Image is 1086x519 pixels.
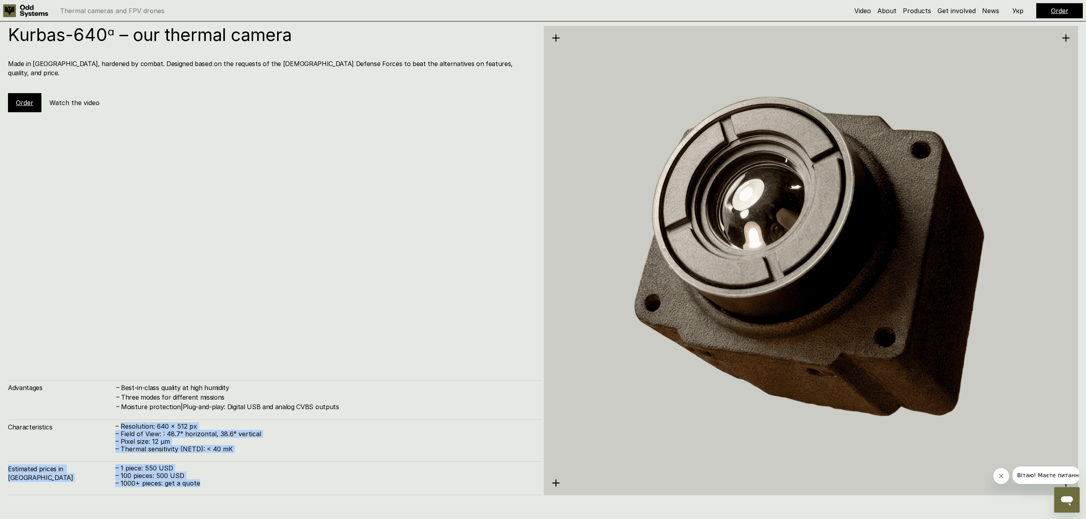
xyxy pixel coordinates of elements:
[115,438,534,445] p: – Pixel size: 12 µm
[8,464,115,482] h4: Estimated prices in [GEOGRAPHIC_DATA]
[903,7,931,15] a: Products
[115,472,534,480] p: – 100 pieces: 500 USD
[116,382,119,391] h4: –
[115,480,534,487] p: – 1000+ pieces: get a quote
[993,468,1009,484] iframe: Close message
[116,392,119,401] h4: –
[60,8,164,14] p: Thermal cameras and FPV drones
[1012,466,1080,484] iframe: Message from company
[8,26,534,43] h1: Kurbas-640ᵅ – our thermal camera
[982,7,999,15] a: News
[8,59,534,77] h4: Made in [GEOGRAPHIC_DATA], hardened by combat. Designed based on the requests of the [DEMOGRAPHIC...
[1051,7,1068,15] a: Order
[116,402,119,411] h4: –
[1012,8,1023,14] p: Укр
[854,7,871,15] a: Video
[115,423,534,430] p: – Resolution: 640 x 512 px
[8,423,115,431] h4: Characteristics
[115,464,534,472] p: – 1 piece: 550 USD
[5,6,73,12] span: Вітаю! Маєте питання?
[938,7,976,15] a: Get involved
[49,98,100,107] h5: Watch the video
[877,7,897,15] a: About
[16,99,33,107] a: Order
[121,383,534,392] h4: Best-in-class quality at high humidity
[121,393,534,402] h4: Three modes for different missions
[8,383,115,392] h4: Advantages
[115,430,534,438] p: – Field of View: : 48.7° horizontal, 38.6° vertical
[121,402,534,411] h4: Moisture protection|Plug-and-play: Digital USB and analog CVBS outputs
[1054,487,1080,513] iframe: Button to launch messaging window
[115,445,534,453] p: – Thermal sensitivity (NETD): < 40 mK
